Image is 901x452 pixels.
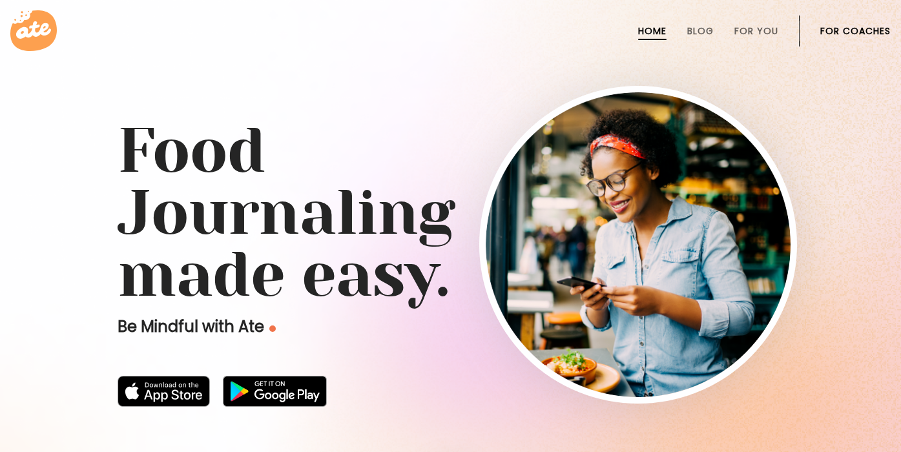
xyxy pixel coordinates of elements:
a: For Coaches [820,26,891,36]
a: Blog [687,26,714,36]
img: badge-download-apple.svg [118,376,211,407]
a: For You [734,26,778,36]
img: badge-download-google.png [223,376,327,407]
h1: Food Journaling made easy. [118,120,784,306]
img: home-hero-img-rounded.png [486,92,791,397]
a: Home [638,26,667,36]
p: Be Mindful with Ate [118,316,479,337]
